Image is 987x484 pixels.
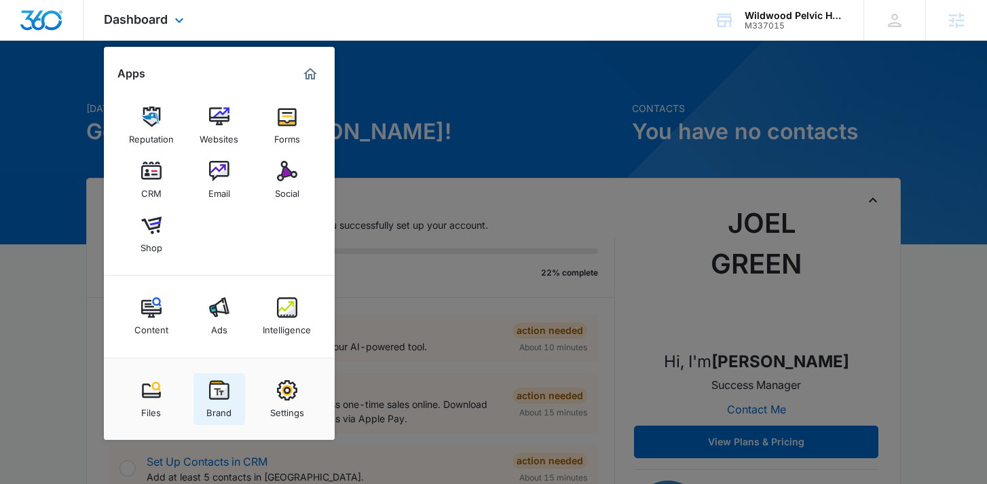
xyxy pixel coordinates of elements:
a: Content [126,291,177,342]
a: CRM [126,154,177,206]
div: Ads [211,318,227,335]
div: Brand [206,401,231,418]
a: Intelligence [261,291,313,342]
a: Marketing 360® Dashboard [299,63,321,85]
a: Reputation [126,100,177,151]
div: Settings [270,401,304,418]
div: Intelligence [263,318,311,335]
div: Files [141,401,161,418]
div: CRM [141,181,162,199]
div: Shop [141,236,162,253]
a: Websites [193,100,245,151]
a: Files [126,373,177,425]
div: Social [275,181,299,199]
a: Social [261,154,313,206]
div: account id [745,21,844,31]
div: Content [134,318,168,335]
a: Settings [261,373,313,425]
div: Forms [274,127,300,145]
a: Ads [193,291,245,342]
a: Brand [193,373,245,425]
div: Reputation [129,127,174,145]
div: account name [745,10,844,21]
div: Email [208,181,230,199]
span: Dashboard [104,12,168,26]
h2: Apps [117,67,145,80]
div: Websites [200,127,238,145]
a: Forms [261,100,313,151]
a: Shop [126,208,177,260]
a: Email [193,154,245,206]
